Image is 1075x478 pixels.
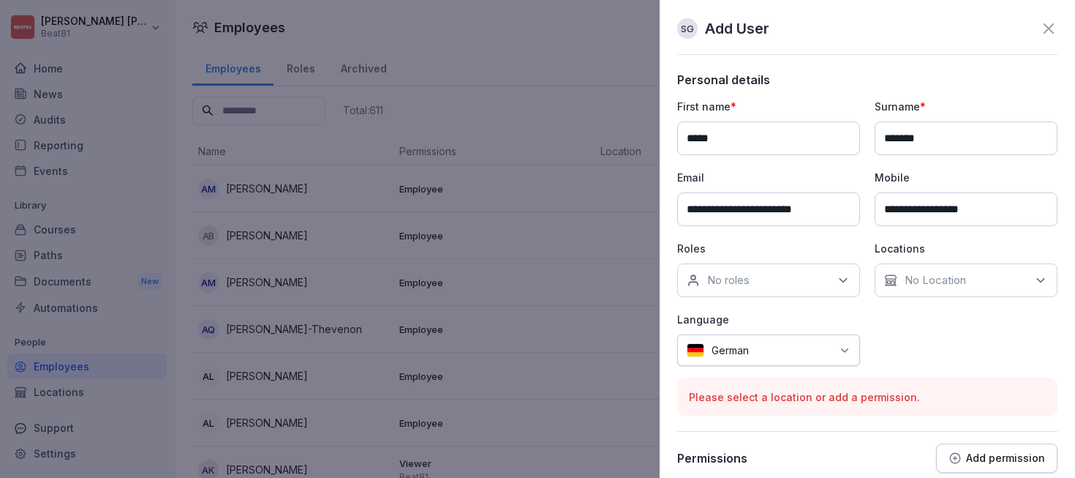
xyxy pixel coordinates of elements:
button: Add permission [936,444,1057,473]
div: German [677,335,860,366]
p: Mobile [875,170,1057,185]
img: de.svg [687,343,704,357]
p: Please select a location or add a permission. [689,389,1046,405]
p: First name [677,99,860,114]
p: Add User [705,18,769,40]
p: Personal details [677,72,1057,87]
p: Locations [875,241,1057,256]
p: Roles [677,241,860,256]
p: Permissions [677,451,747,466]
p: Surname [875,99,1057,114]
p: No roles [707,273,750,288]
p: Email [677,170,860,185]
p: No Location [905,273,966,288]
p: Add permission [966,452,1045,464]
p: Language [677,312,860,327]
div: SG [677,18,698,39]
